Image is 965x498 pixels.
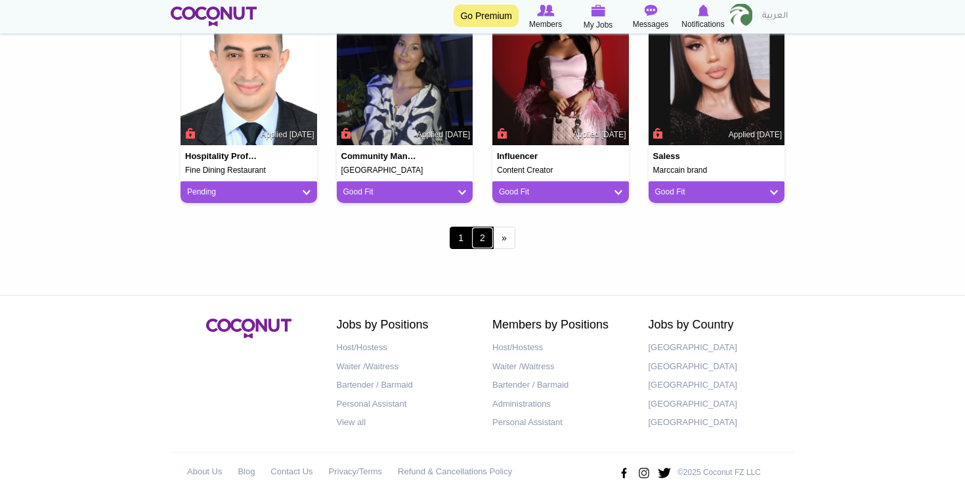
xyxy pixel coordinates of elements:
img: My Jobs [591,5,605,16]
a: My Jobs My Jobs [572,3,624,32]
img: Tatjana Mijailovic's picture [649,9,785,145]
a: Pending [187,187,311,198]
a: Browse Members Members [519,3,572,31]
a: Host/Hostess [492,338,629,357]
a: العربية [756,3,794,30]
img: Enuta Roberta's picture [492,9,629,145]
a: Messages Messages [624,3,677,31]
img: Facebook [616,463,631,484]
span: Connect to Unlock the Profile [339,127,351,140]
img: Coconut [206,319,291,338]
h4: Saless [653,152,729,161]
a: Personal Assistant [492,413,629,432]
a: [GEOGRAPHIC_DATA] [649,357,785,376]
img: Mohamed Amine's picture [181,9,317,145]
a: Waiter /Waitress [337,357,473,376]
span: Connect to Unlock the Profile [183,127,195,140]
span: Connect to Unlock the Profile [651,127,663,140]
h2: Jobs by Country [649,319,785,332]
img: Browse Members [537,5,554,16]
img: Instagram [637,463,651,484]
h5: Content Creator [497,166,624,175]
a: [GEOGRAPHIC_DATA] [649,376,785,395]
a: Contact Us [270,463,312,482]
a: next › [493,227,515,249]
a: [GEOGRAPHIC_DATA] [649,395,785,414]
p: ©2025 Coconut FZ LLC [677,467,761,478]
a: [GEOGRAPHIC_DATA] [649,338,785,357]
a: Refund & Cancellations Policy [398,463,512,482]
a: Good Fit [499,187,622,198]
a: Waiter /Waitress [492,357,629,376]
span: Connect to Unlock the Profile [495,127,507,140]
a: About Us [187,463,222,482]
a: View all [337,413,473,432]
img: Messages [644,5,657,16]
img: Home [171,7,257,26]
a: Host/Hostess [337,338,473,357]
h4: Hospitality Professional / Head Waiter / senior waiter / VIP waiter g/Guest Service Excellence [185,152,261,161]
img: Twitter [657,463,672,484]
h5: Fine Dining Restaurant [185,166,312,175]
img: Ariadna Perez's picture [337,9,473,145]
span: Members [529,18,562,31]
a: 2 [471,227,494,249]
a: Administrations [492,395,629,414]
h4: Influencer [497,152,573,161]
a: Notifications Notifications [677,3,729,31]
span: My Jobs [584,18,613,32]
span: Notifications [681,18,724,31]
h2: Jobs by Positions [337,319,473,332]
h4: Community Manager [341,152,418,161]
a: Bartender / Barmaid [492,376,629,395]
a: Privacy/Terms [329,463,383,482]
img: Notifications [698,5,709,16]
a: Go Premium [454,5,519,27]
h5: [GEOGRAPHIC_DATA] [341,166,469,175]
a: [GEOGRAPHIC_DATA] [649,413,785,432]
a: Good Fit [655,187,779,198]
a: Personal Assistant [337,395,473,414]
span: Messages [633,18,669,31]
a: Blog [238,463,255,482]
h5: Marccain brand [653,166,781,175]
a: Bartender / Barmaid [337,376,473,395]
h2: Members by Positions [492,319,629,332]
a: Good Fit [343,187,467,198]
span: 1 [450,227,472,249]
